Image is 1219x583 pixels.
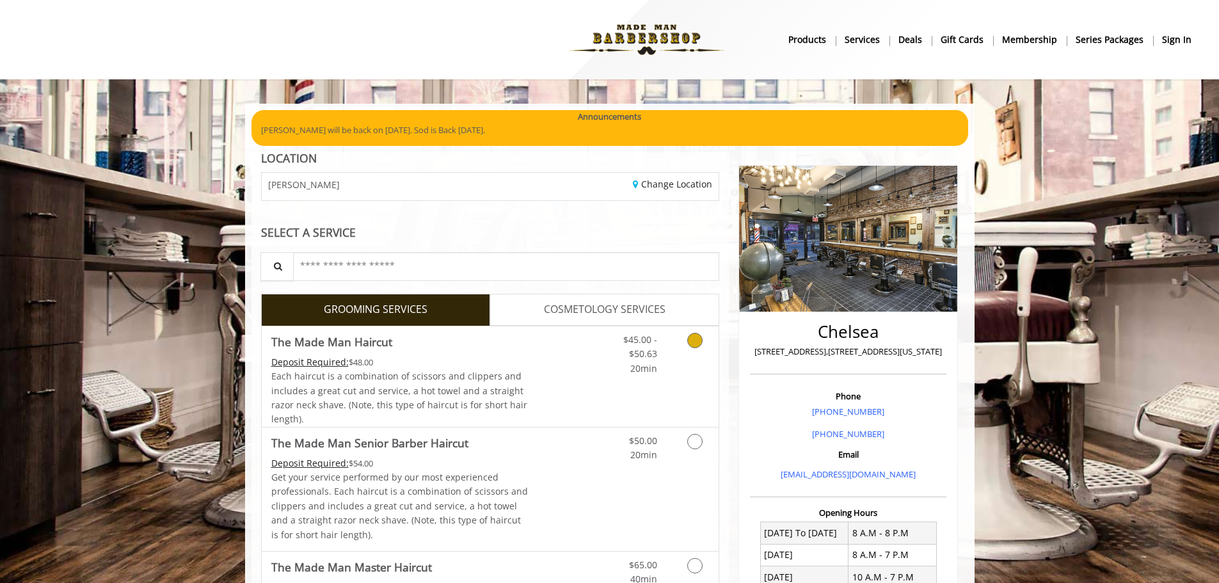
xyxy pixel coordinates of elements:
[812,406,884,417] a: [PHONE_NUMBER]
[1153,30,1200,49] a: sign insign in
[779,30,836,49] a: Productsproducts
[630,362,657,374] span: 20min
[559,4,735,75] img: Made Man Barbershop logo
[932,30,993,49] a: Gift cardsgift cards
[261,227,720,239] div: SELECT A SERVICE
[268,180,340,189] span: [PERSON_NAME]
[788,33,826,47] b: products
[271,470,529,542] p: Get your service performed by our most experienced professionals. Each haircut is a combination o...
[578,110,641,124] b: Announcements
[324,301,427,318] span: GROOMING SERVICES
[633,178,712,190] a: Change Location
[629,435,657,447] span: $50.00
[261,124,959,137] p: [PERSON_NAME] will be back on [DATE]. Sod is Back [DATE].
[271,370,527,425] span: Each haircut is a combination of scissors and clippers and includes a great cut and service, a ho...
[544,301,665,318] span: COSMETOLOGY SERVICES
[630,449,657,461] span: 20min
[1076,33,1143,47] b: Series packages
[623,333,657,360] span: $45.00 - $50.63
[941,33,984,47] b: gift cards
[271,456,529,470] div: $54.00
[271,558,432,576] b: The Made Man Master Haircut
[760,544,849,566] td: [DATE]
[845,33,880,47] b: Services
[836,30,889,49] a: ServicesServices
[1002,33,1057,47] b: Membership
[812,428,884,440] a: [PHONE_NUMBER]
[1162,33,1191,47] b: sign in
[889,30,932,49] a: DealsDeals
[753,450,943,459] h3: Email
[753,323,943,341] h2: Chelsea
[993,30,1067,49] a: MembershipMembership
[271,355,529,369] div: $48.00
[271,434,468,452] b: The Made Man Senior Barber Haircut
[271,356,349,368] span: This service needs some Advance to be paid before we block your appointment
[271,333,392,351] b: The Made Man Haircut
[261,150,317,166] b: LOCATION
[898,33,922,47] b: Deals
[753,392,943,401] h3: Phone
[849,522,937,544] td: 8 A.M - 8 P.M
[760,522,849,544] td: [DATE] To [DATE]
[1067,30,1153,49] a: Series packagesSeries packages
[781,468,916,480] a: [EMAIL_ADDRESS][DOMAIN_NAME]
[849,544,937,566] td: 8 A.M - 7 P.M
[753,345,943,358] p: [STREET_ADDRESS],[STREET_ADDRESS][US_STATE]
[271,457,349,469] span: This service needs some Advance to be paid before we block your appointment
[260,252,294,281] button: Service Search
[750,508,946,517] h3: Opening Hours
[629,559,657,571] span: $65.00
